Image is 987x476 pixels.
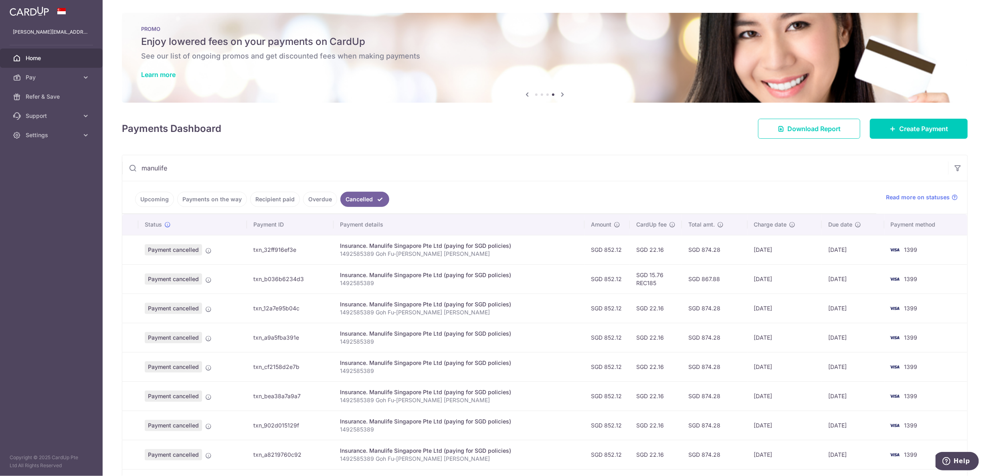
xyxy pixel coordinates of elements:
img: Bank Card [887,274,903,284]
img: Bank Card [887,391,903,401]
img: CardUp [10,6,49,16]
div: Insurance. Manulife Singapore Pte Ltd (paying for SGD policies) [340,330,578,338]
td: SGD 852.12 [585,381,630,411]
th: Payment method [884,214,967,235]
input: Search by recipient name, payment id or reference [122,155,948,181]
td: SGD 874.28 [682,352,748,381]
span: Refer & Save [26,93,79,101]
a: Learn more [141,71,176,79]
img: Latest Promos banner [122,13,968,103]
td: [DATE] [748,323,822,352]
td: [DATE] [748,294,822,323]
a: Recipient paid [250,192,300,207]
td: SGD 874.28 [682,235,748,264]
td: SGD 852.12 [585,264,630,294]
td: SGD 874.28 [682,323,748,352]
td: SGD 852.12 [585,235,630,264]
p: [PERSON_NAME][EMAIL_ADDRESS][PERSON_NAME][DOMAIN_NAME] [13,28,90,36]
span: Pay [26,73,79,81]
td: [DATE] [748,411,822,440]
td: [DATE] [822,411,884,440]
td: txn_bea38a7a9a7 [247,381,334,411]
span: Payment cancelled [145,361,202,373]
span: 1399 [904,422,918,429]
span: 1399 [904,246,918,253]
td: SGD 874.28 [682,440,748,469]
span: 1399 [904,363,918,370]
td: [DATE] [822,235,884,264]
td: [DATE] [748,352,822,381]
td: [DATE] [748,264,822,294]
span: Payment cancelled [145,332,202,343]
td: SGD 874.28 [682,381,748,411]
td: SGD 867.88 [682,264,748,294]
span: Download Report [787,124,841,134]
div: Insurance. Manulife Singapore Pte Ltd (paying for SGD policies) [340,388,578,396]
td: [DATE] [822,352,884,381]
td: SGD 852.12 [585,352,630,381]
span: Payment cancelled [145,449,202,460]
p: 1492585389 Goh Fu-[PERSON_NAME] [PERSON_NAME] [340,308,578,316]
a: Payments on the way [177,192,247,207]
span: Amount [591,221,611,229]
td: SGD 852.12 [585,323,630,352]
td: txn_32ff916ef3e [247,235,334,264]
span: Settings [26,131,79,139]
td: SGD 852.12 [585,294,630,323]
a: Create Payment [870,119,968,139]
span: Status [145,221,162,229]
a: Overdue [303,192,337,207]
a: Cancelled [340,192,389,207]
p: 1492585389 [340,338,578,346]
p: 1492585389 Goh Fu-[PERSON_NAME] [PERSON_NAME] [340,250,578,258]
img: Bank Card [887,304,903,313]
span: Payment cancelled [145,303,202,314]
img: Bank Card [887,421,903,430]
td: SGD 852.12 [585,440,630,469]
td: SGD 22.16 [630,235,682,264]
td: txn_b036b6234d3 [247,264,334,294]
img: Bank Card [887,333,903,342]
td: SGD 22.16 [630,440,682,469]
p: 1492585389 [340,425,578,433]
iframe: Opens a widget where you can find more information [936,452,979,472]
h4: Payments Dashboard [122,122,221,136]
div: Insurance. Manulife Singapore Pte Ltd (paying for SGD policies) [340,242,578,250]
td: txn_a8219760c92 [247,440,334,469]
td: SGD 852.12 [585,411,630,440]
td: SGD 22.16 [630,352,682,381]
td: SGD 22.16 [630,294,682,323]
span: CardUp fee [636,221,667,229]
span: Payment cancelled [145,273,202,285]
span: Home [26,54,79,62]
div: Insurance. Manulife Singapore Pte Ltd (paying for SGD policies) [340,447,578,455]
h5: Enjoy lowered fees on your payments on CardUp [141,35,949,48]
span: 1399 [904,451,918,458]
span: Charge date [754,221,787,229]
td: [DATE] [822,294,884,323]
td: [DATE] [822,381,884,411]
img: Bank Card [887,450,903,460]
div: Insurance. Manulife Singapore Pte Ltd (paying for SGD policies) [340,359,578,367]
th: Payment ID [247,214,334,235]
td: [DATE] [822,264,884,294]
th: Payment details [334,214,585,235]
span: Payment cancelled [145,420,202,431]
td: SGD 874.28 [682,411,748,440]
td: SGD 22.16 [630,323,682,352]
span: 1399 [904,334,918,341]
img: Bank Card [887,245,903,255]
img: Bank Card [887,362,903,372]
td: [DATE] [822,323,884,352]
div: Insurance. Manulife Singapore Pte Ltd (paying for SGD policies) [340,271,578,279]
td: txn_a9a5fba391e [247,323,334,352]
td: txn_cf2158d2e7b [247,352,334,381]
p: 1492585389 Goh Fu-[PERSON_NAME] [PERSON_NAME] [340,396,578,404]
td: [DATE] [748,381,822,411]
p: 1492585389 [340,279,578,287]
span: 1399 [904,393,918,399]
span: Support [26,112,79,120]
h6: See our list of ongoing promos and get discounted fees when making payments [141,51,949,61]
td: [DATE] [822,440,884,469]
